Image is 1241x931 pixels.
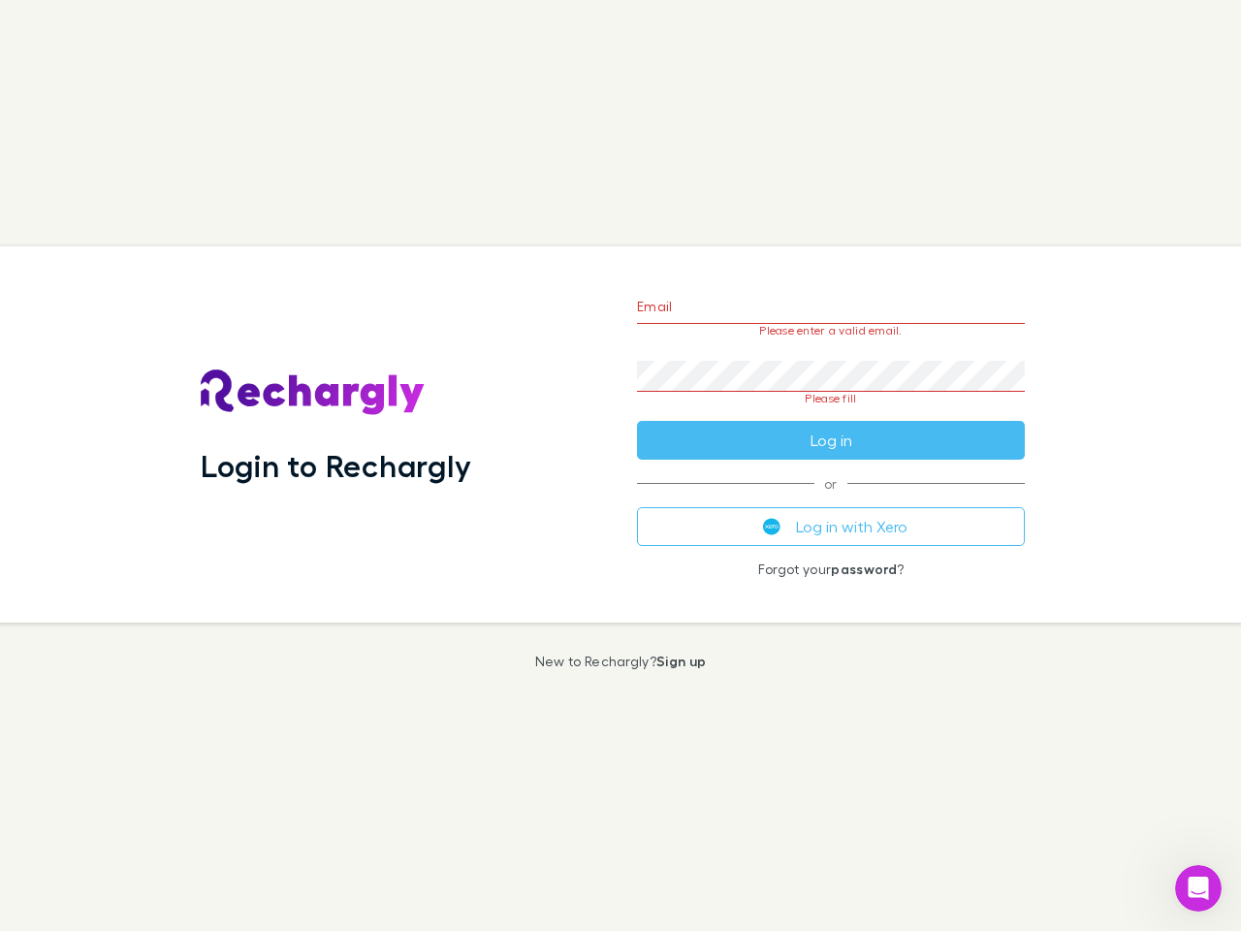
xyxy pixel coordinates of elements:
[201,369,426,416] img: Rechargly's Logo
[637,392,1025,405] p: Please fill
[535,654,707,669] p: New to Rechargly?
[1175,865,1222,912] iframe: Intercom live chat
[637,421,1025,460] button: Log in
[201,447,471,484] h1: Login to Rechargly
[637,324,1025,337] p: Please enter a valid email.
[763,518,780,535] img: Xero's logo
[831,561,897,577] a: password
[637,507,1025,546] button: Log in with Xero
[637,483,1025,484] span: or
[656,653,706,669] a: Sign up
[637,562,1025,577] p: Forgot your ?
